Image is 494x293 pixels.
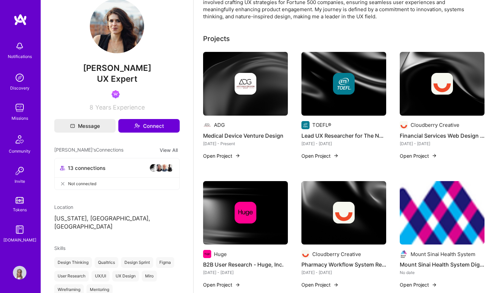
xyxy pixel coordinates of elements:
[400,269,485,276] div: No date
[90,104,93,111] span: 8
[333,282,339,288] img: arrow-right
[203,181,288,245] img: cover
[203,140,288,147] div: [DATE] - Present
[400,121,408,129] img: Company logo
[156,257,174,268] div: Figma
[312,121,331,129] div: TOEFL®
[142,271,157,281] div: Miro
[203,34,230,44] div: Projects
[301,260,386,269] h4: Pharmacy Workflow System Redesign
[432,153,437,158] img: arrow-right
[301,181,386,245] img: cover
[166,164,174,172] img: avatar
[12,115,28,122] div: Missions
[400,131,485,140] h4: Financial Services Web Design Research
[54,271,89,281] div: User Research
[400,281,437,288] button: Open Project
[333,153,339,158] img: arrow-right
[400,52,485,116] img: cover
[16,197,24,203] img: tokens
[203,260,288,269] h4: B2B User Research - Huge, Inc.
[150,164,158,172] img: avatar
[333,73,355,95] img: Company logo
[214,121,225,129] div: ADG
[301,281,339,288] button: Open Project
[12,131,28,148] img: Community
[112,90,120,98] img: Been on Mission
[14,14,27,26] img: logo
[54,203,180,211] div: Location
[400,152,437,159] button: Open Project
[155,164,163,172] img: avatar
[11,266,28,279] a: User Avatar
[203,52,288,116] img: cover
[301,250,310,258] img: Company logo
[68,164,105,172] span: 13 connections
[13,266,26,279] img: User Avatar
[60,181,65,187] i: icon CloseGray
[203,121,211,129] img: Company logo
[235,153,240,158] img: arrow-right
[60,165,65,171] i: icon Collaborator
[203,131,288,140] h4: Medical Device Venture Design
[10,84,29,92] div: Discovery
[13,71,26,84] img: discovery
[15,178,25,185] div: Invite
[13,164,26,178] img: Invite
[235,202,256,223] img: Company logo
[411,121,459,129] div: Cloudberry Creative
[400,260,485,269] h4: Mount Sinai Health System Digital Front Door
[112,271,139,281] div: UX Design
[54,63,180,73] span: [PERSON_NAME]
[235,73,256,95] img: Company logo
[13,206,27,213] div: Tokens
[301,121,310,129] img: Company logo
[203,250,211,258] img: Company logo
[158,146,180,154] button: View All
[13,39,26,53] img: bell
[8,53,32,60] div: Notifications
[13,223,26,236] img: guide book
[121,257,153,268] div: Design Sprint
[3,236,36,243] div: [DOMAIN_NAME]
[431,73,453,95] img: Company logo
[411,251,475,258] div: Mount Sinai Health System
[54,257,92,268] div: Design Thinking
[301,269,386,276] div: [DATE] - [DATE]
[95,104,145,111] span: Years Experience
[203,281,240,288] button: Open Project
[134,123,140,129] i: icon Connect
[400,181,485,245] img: Mount Sinai Health System Digital Front Door
[301,140,386,147] div: [DATE] - [DATE]
[432,282,437,288] img: arrow-right
[54,146,123,154] span: [PERSON_NAME]'s Connections
[214,251,227,258] div: Huge
[333,202,355,223] img: Company logo
[95,257,118,268] div: Qualtrics
[235,282,240,288] img: arrow-right
[54,215,180,231] p: [US_STATE], [GEOGRAPHIC_DATA], [GEOGRAPHIC_DATA]
[312,251,361,258] div: Cloudberry Creative
[9,148,31,155] div: Community
[54,245,65,251] span: Skills
[118,119,180,133] button: Connect
[203,269,288,276] div: [DATE] - [DATE]
[400,140,485,147] div: [DATE] - [DATE]
[68,180,96,187] span: Not connected
[203,152,240,159] button: Open Project
[160,164,169,172] img: avatar
[301,52,386,116] img: cover
[92,271,110,281] div: UX/UI
[70,123,75,128] i: icon Mail
[301,131,386,140] h4: Lead UX Researcher for The Nation's Report Card
[54,119,116,133] button: Message
[13,101,26,115] img: teamwork
[301,152,339,159] button: Open Project
[97,74,137,84] span: UX Expert
[54,158,180,190] button: 13 connectionsavataravataravataravatarNot connected
[400,250,408,258] img: Company logo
